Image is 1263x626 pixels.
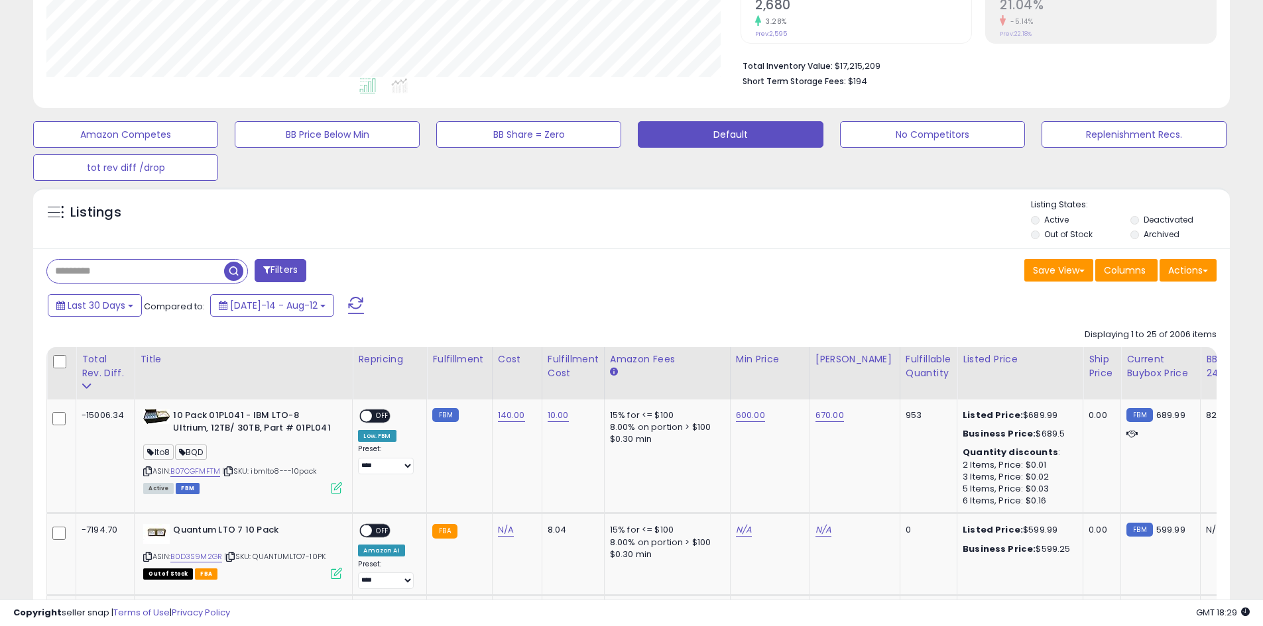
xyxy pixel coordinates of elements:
small: FBM [432,408,458,422]
div: Total Rev. Diff. [82,352,129,380]
a: Privacy Policy [172,606,230,619]
a: 670.00 [815,409,844,422]
div: Repricing [358,352,421,366]
span: 689.99 [1156,409,1185,421]
small: FBM [1126,523,1152,537]
div: 8.04 [548,524,594,536]
span: | SKU: QUANTUMLTO7-10PK [224,551,326,562]
div: seller snap | | [13,607,230,619]
a: B0D3S9M2GR [170,551,222,562]
div: -15006.34 [82,409,124,421]
div: Cost [498,352,536,366]
div: 8.00% on portion > $100 [610,421,720,433]
li: $17,215,209 [743,57,1207,73]
img: 41teaf8EZpL._SL40_.jpg [143,409,170,424]
div: Fulfillment Cost [548,352,599,380]
b: Quantity discounts [963,446,1058,458]
b: Listed Price: [963,523,1023,536]
label: Deactivated [1144,214,1193,225]
b: Quantum LTO 7 10 Pack [173,524,334,540]
a: B07CGFMFTM [170,466,220,477]
button: Last 30 Days [48,294,142,317]
button: Default [638,121,823,148]
span: Last 30 Days [68,299,125,312]
p: Listing States: [1031,199,1230,211]
div: Ship Price [1089,352,1115,380]
a: N/A [736,523,752,537]
span: | SKU: ibmlto8---10pack [222,466,317,476]
span: FBA [195,568,217,580]
button: Actions [1160,259,1217,282]
div: Fulfillable Quantity [906,352,951,380]
button: Amazon Competes [33,121,218,148]
div: Amazon Fees [610,352,725,366]
button: Columns [1095,259,1158,282]
div: 3 Items, Price: $0.02 [963,471,1073,483]
small: Prev: 22.18% [1000,30,1032,38]
b: 10 Pack 01PL041 - IBM LTO-8 Ultrium, 12TB/ 30TB, Part # 01PL041 [173,409,334,437]
div: ASIN: [143,524,342,578]
strong: Copyright [13,606,62,619]
div: Fulfillment [432,352,486,366]
div: Displaying 1 to 25 of 2006 items [1085,329,1217,341]
span: All listings that are currently out of stock and unavailable for purchase on Amazon [143,568,193,580]
b: Business Price: [963,543,1036,555]
b: Business Price: [963,427,1036,440]
b: Total Inventory Value: [743,60,833,72]
span: Compared to: [144,300,205,313]
div: Min Price [736,352,804,366]
div: Low. FBM [358,430,396,442]
div: ASIN: [143,409,342,492]
span: All listings currently available for purchase on Amazon [143,483,174,494]
small: Prev: 2,595 [755,30,787,38]
div: Listed Price [963,352,1077,366]
span: 2025-09-12 18:29 GMT [1196,606,1250,619]
small: FBM [1126,408,1152,422]
div: Amazon AI [358,545,404,556]
a: 10.00 [548,409,569,422]
button: BB Price Below Min [235,121,420,148]
div: N/A [1206,524,1250,536]
div: $0.30 min [610,548,720,560]
button: No Competitors [840,121,1025,148]
small: Amazon Fees. [610,366,618,378]
div: [PERSON_NAME] [815,352,894,366]
div: 5 Items, Price: $0.03 [963,483,1073,495]
span: FBM [176,483,200,494]
button: Save View [1024,259,1093,282]
span: [DATE]-14 - Aug-12 [230,299,318,312]
div: 0.00 [1089,409,1111,421]
a: N/A [498,523,514,537]
b: Listed Price: [963,409,1023,421]
div: 8.00% on portion > $100 [610,537,720,548]
div: 2 Items, Price: $0.01 [963,459,1073,471]
div: Current Buybox Price [1126,352,1195,380]
button: BB Share = Zero [436,121,621,148]
small: FBA [432,524,457,539]
div: BB Share 24h. [1206,352,1254,380]
div: $599.25 [963,543,1073,555]
button: tot rev diff /drop [33,154,218,181]
div: 82% [1206,409,1250,421]
button: Filters [255,259,306,282]
div: $599.99 [963,524,1073,536]
div: 0 [906,524,947,536]
div: Title [140,352,347,366]
div: $0.30 min [610,433,720,445]
small: 3.28% [761,17,787,26]
div: $689.99 [963,409,1073,421]
span: Columns [1104,264,1146,277]
b: Short Term Storage Fees: [743,76,846,87]
div: : [963,446,1073,458]
div: 0.00 [1089,524,1111,536]
a: 600.00 [736,409,765,422]
span: 599.99 [1156,523,1185,536]
div: 6 Items, Price: $0.16 [963,495,1073,507]
label: Archived [1144,229,1179,240]
span: $194 [848,75,867,87]
div: 15% for <= $100 [610,409,720,421]
label: Active [1044,214,1069,225]
div: Preset: [358,560,416,590]
a: N/A [815,523,831,537]
div: 953 [906,409,947,421]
